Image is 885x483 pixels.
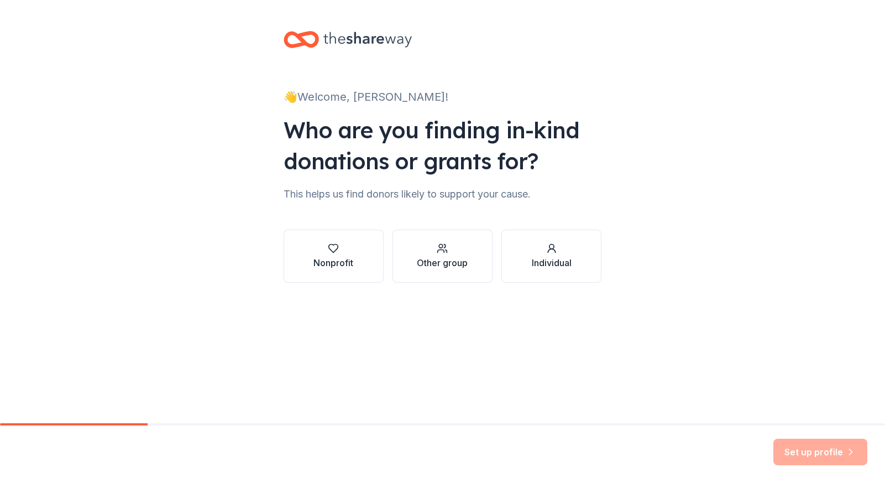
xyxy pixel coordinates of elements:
[392,230,493,283] button: Other group
[284,230,384,283] button: Nonprofit
[417,256,468,269] div: Other group
[284,115,602,176] div: Who are you finding in-kind donations or grants for?
[501,230,601,283] button: Individual
[284,185,602,203] div: This helps us find donors likely to support your cause.
[284,88,602,106] div: 👋 Welcome, [PERSON_NAME]!
[532,256,572,269] div: Individual
[313,256,353,269] div: Nonprofit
